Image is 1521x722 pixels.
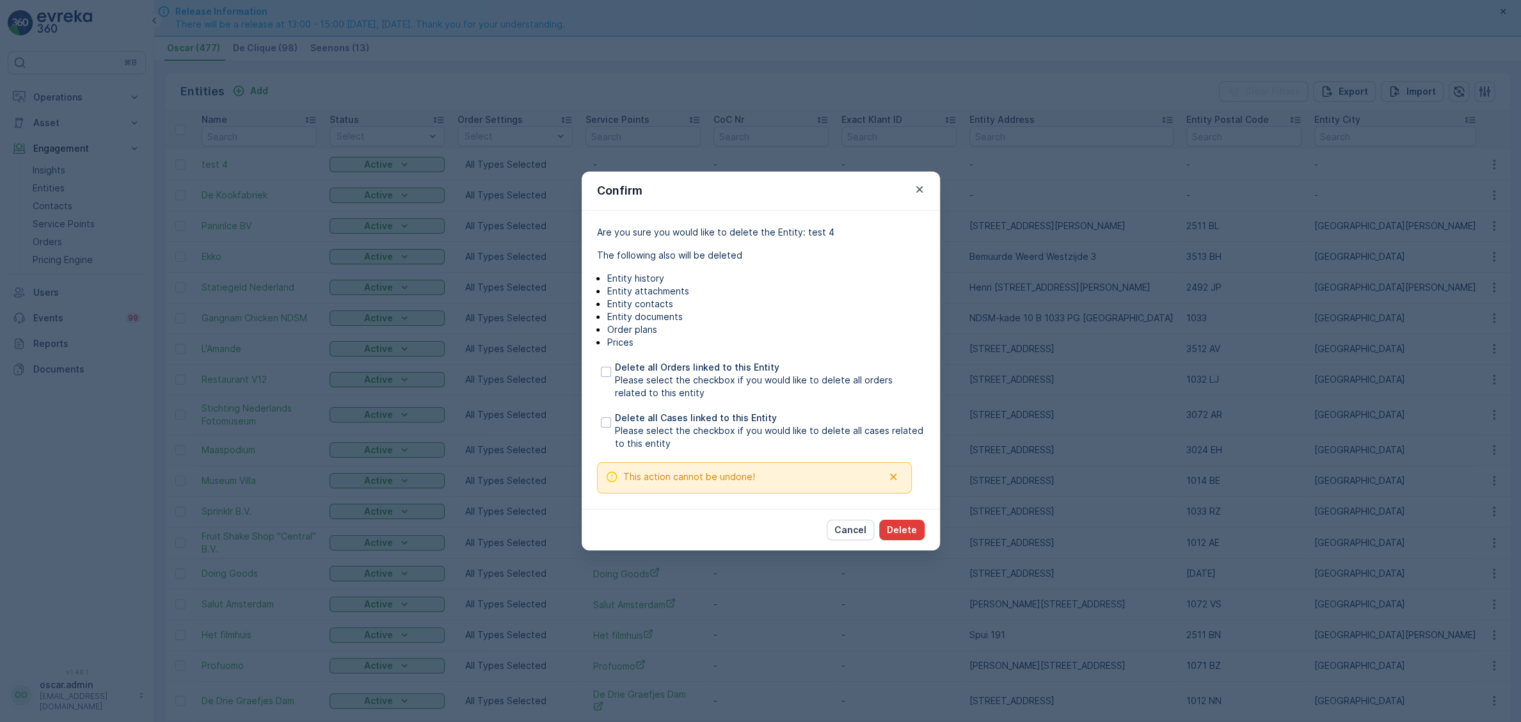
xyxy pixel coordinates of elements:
[827,520,874,540] button: Cancel
[607,298,925,310] p: Entity contacts
[607,323,925,336] p: Order plans
[597,182,642,200] p: Confirm
[887,524,917,536] p: Delete
[615,361,925,374] span: Delete all Orders linked to this Entity
[597,226,925,239] p: Are you sure you would like to delete the Entity: test 4
[607,285,925,298] p: Entity attachments
[615,412,924,424] span: Delete all Cases linked to this Entity
[615,424,924,450] span: Please select the checkbox if you would like to delete all cases related to this entity
[597,249,925,262] p: The following also will be deleted
[623,470,755,483] p: This action cannot be undone!
[607,272,925,285] p: Entity history
[879,520,925,540] button: Delete
[607,336,925,349] p: Prices
[615,374,925,399] span: Please select the checkbox if you would like to delete all orders related to this entity
[834,524,866,536] p: Cancel
[607,310,925,323] p: Entity documents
